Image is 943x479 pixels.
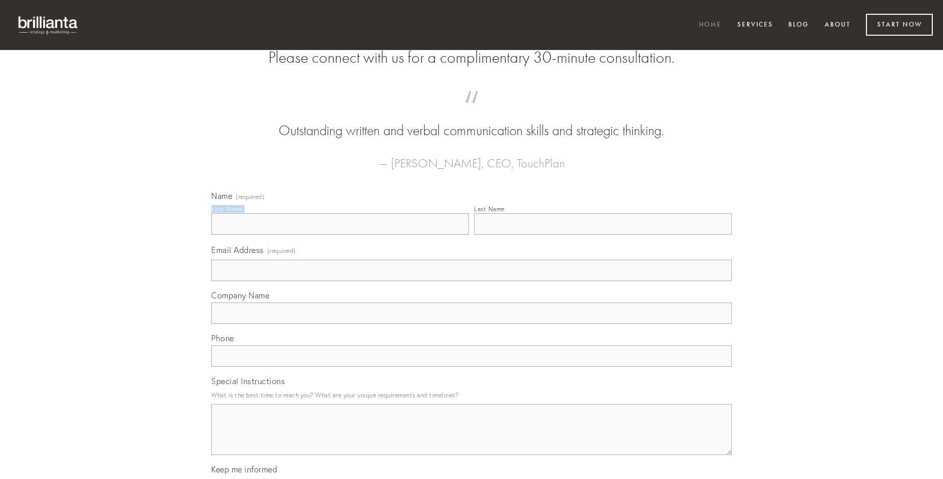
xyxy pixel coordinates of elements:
[236,194,264,200] span: (required)
[211,245,264,255] span: Email Address
[228,141,715,173] figcaption: — [PERSON_NAME], CEO, TouchPlan
[211,48,732,67] h2: Please connect with us for a complimentary 30-minute consultation.
[211,191,232,201] span: Name
[211,333,234,343] span: Phone
[474,205,505,213] div: Last Name
[818,17,857,34] a: About
[267,244,296,258] span: (required)
[211,376,285,386] span: Special Instructions
[782,17,815,34] a: Blog
[211,205,242,213] div: First Name
[228,101,715,121] span: “
[211,464,277,474] span: Keep me informed
[692,17,728,34] a: Home
[211,388,732,402] p: What is the best time to reach you? What are your unique requirements and timelines?
[10,10,87,40] img: brillianta - research, strategy, marketing
[211,290,269,300] span: Company Name
[866,14,933,36] a: Start Now
[228,101,715,141] blockquote: Outstanding written and verbal communication skills and strategic thinking.
[731,17,780,34] a: Services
